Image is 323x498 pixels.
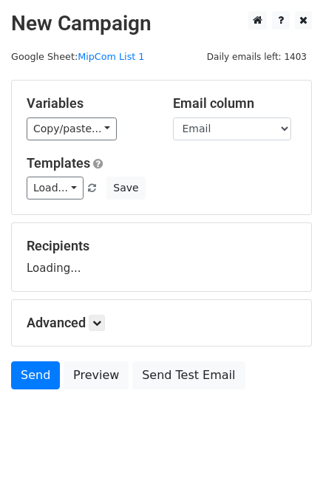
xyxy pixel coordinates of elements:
[132,361,245,389] a: Send Test Email
[202,49,312,65] span: Daily emails left: 1403
[27,315,296,331] h5: Advanced
[27,155,90,171] a: Templates
[11,51,144,62] small: Google Sheet:
[78,51,144,62] a: MipCom List 1
[27,177,84,199] a: Load...
[11,11,312,36] h2: New Campaign
[64,361,129,389] a: Preview
[173,95,297,112] h5: Email column
[11,361,60,389] a: Send
[106,177,145,199] button: Save
[27,238,296,254] h5: Recipients
[27,95,151,112] h5: Variables
[27,117,117,140] a: Copy/paste...
[27,238,296,276] div: Loading...
[202,51,312,62] a: Daily emails left: 1403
